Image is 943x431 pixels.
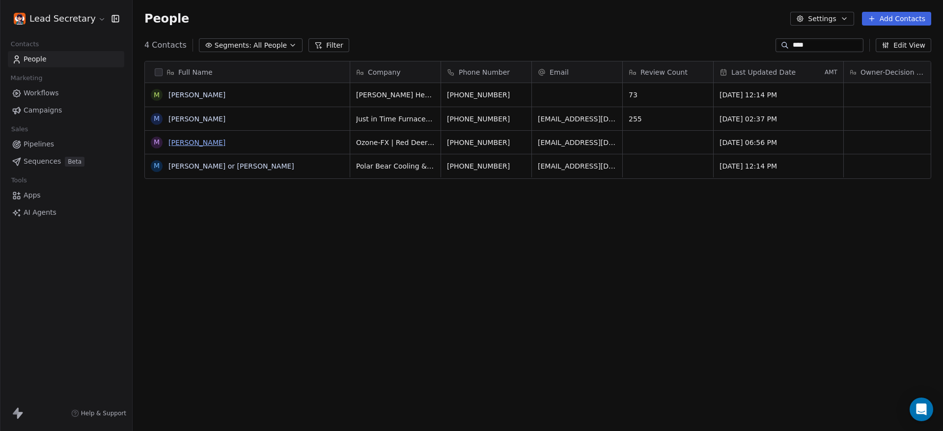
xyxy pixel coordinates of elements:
[154,161,160,171] div: M
[714,61,843,83] div: Last Updated DateAMT
[538,161,616,171] span: [EMAIL_ADDRESS][DOMAIN_NAME]
[65,157,84,167] span: Beta
[24,190,41,201] span: Apps
[720,90,837,100] span: [DATE] 12:14 PM
[24,207,56,218] span: AI Agents
[253,40,287,51] span: All People
[532,61,622,83] div: Email
[860,67,928,77] span: Owner-Decision Maker
[720,161,837,171] span: [DATE] 12:14 PM
[6,37,43,52] span: Contacts
[538,138,616,147] span: [EMAIL_ADDRESS][DOMAIN_NAME]
[215,40,251,51] span: Segments:
[629,114,707,124] span: 255
[178,67,213,77] span: Full Name
[168,139,225,146] a: [PERSON_NAME]
[144,39,187,51] span: 4 Contacts
[720,114,837,124] span: [DATE] 02:37 PM
[910,398,933,421] div: Open Intercom Messenger
[350,61,441,83] div: Company
[14,13,26,25] img: icon%2001.png
[8,102,124,118] a: Campaigns
[8,136,124,152] a: Pipelines
[459,67,510,77] span: Phone Number
[24,54,47,64] span: People
[844,61,934,83] div: Owner-Decision Maker
[356,161,435,171] span: Polar Bear Cooling & Heating
[71,409,126,417] a: Help & Support
[447,90,526,100] span: [PHONE_NUMBER]
[154,137,160,147] div: M
[168,91,225,99] a: [PERSON_NAME]
[538,114,616,124] span: [EMAIL_ADDRESS][DOMAIN_NAME]
[24,105,62,115] span: Campaigns
[145,83,350,417] div: grid
[8,187,124,203] a: Apps
[876,38,931,52] button: Edit View
[441,61,531,83] div: Phone Number
[640,67,688,77] span: Review Count
[154,90,160,100] div: M
[24,139,54,149] span: Pipelines
[12,10,105,27] button: Lead Secretary
[368,67,401,77] span: Company
[720,138,837,147] span: [DATE] 06:56 PM
[144,11,189,26] span: People
[8,51,124,67] a: People
[7,122,32,137] span: Sales
[24,156,61,167] span: Sequences
[81,409,126,417] span: Help & Support
[168,162,294,170] a: [PERSON_NAME] or [PERSON_NAME]
[623,61,713,83] div: Review Count
[29,12,96,25] span: Lead Secretary
[7,173,31,188] span: Tools
[154,114,160,124] div: M
[356,114,435,124] span: Just in Time Furnace Inc
[8,153,124,170] a: SequencesBeta
[629,90,707,100] span: 73
[8,204,124,221] a: AI Agents
[447,114,526,124] span: [PHONE_NUMBER]
[790,12,854,26] button: Settings
[550,67,569,77] span: Email
[24,88,59,98] span: Workflows
[6,71,47,86] span: Marketing
[145,61,350,83] div: Full Name
[308,38,349,52] button: Filter
[731,67,796,77] span: Last Updated Date
[447,161,526,171] span: [PHONE_NUMBER]
[825,68,837,76] span: AMT
[862,12,931,26] button: Add Contacts
[447,138,526,147] span: [PHONE_NUMBER]
[356,90,435,100] span: [PERSON_NAME] Heating & Cooling
[356,138,435,147] span: Ozone-FX | Red Deer Duct Cleaning & Furnace Cleaning
[168,115,225,123] a: [PERSON_NAME]
[8,85,124,101] a: Workflows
